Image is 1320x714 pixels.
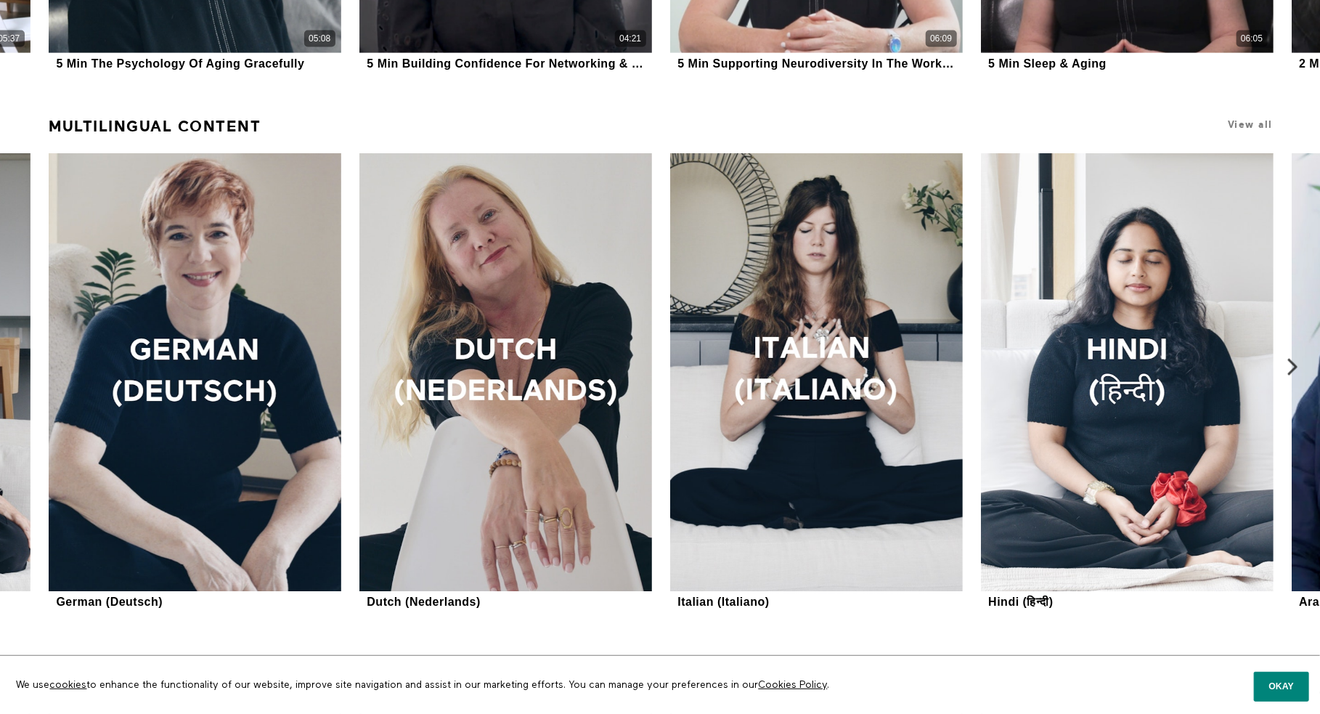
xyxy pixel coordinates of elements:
div: 5 Min Building Confidence For Networking & Work Events [367,57,644,70]
div: 04:21 [619,33,641,45]
a: cookies [50,680,87,690]
div: 5 Min The Psychology Of Aging Gracefully [56,57,304,70]
div: 5 Min Supporting Neurodiversity In The Workplace [677,57,955,70]
div: 05:08 [309,33,330,45]
a: German (Deutsch)German (Deutsch) [49,153,341,612]
a: Audios: Listen On the Go [49,650,289,681]
div: Italian (Italiano) [677,596,769,609]
button: Okay [1254,672,1309,701]
div: Dutch (Nederlands) [367,596,481,609]
a: Cookies Policy [759,680,828,690]
a: Italian (Italiano)Italian (Italiano) [670,153,962,612]
div: 06:09 [930,33,952,45]
div: Hindi (हिन्दी) [988,596,1054,609]
div: German (Deutsch) [56,596,163,609]
a: Dutch (Nederlands)Dutch (Nederlands) [359,153,651,612]
a: View all [1228,119,1273,130]
a: Multilingual Content [49,111,261,142]
a: Hindi (हिन्दी)Hindi (हिन्दी) [981,153,1273,612]
div: 06:05 [1241,33,1263,45]
div: 5 Min Sleep & Aging [988,57,1107,70]
p: We use to enhance the functionality of our website, improve site navigation and assist in our mar... [6,667,1040,703]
